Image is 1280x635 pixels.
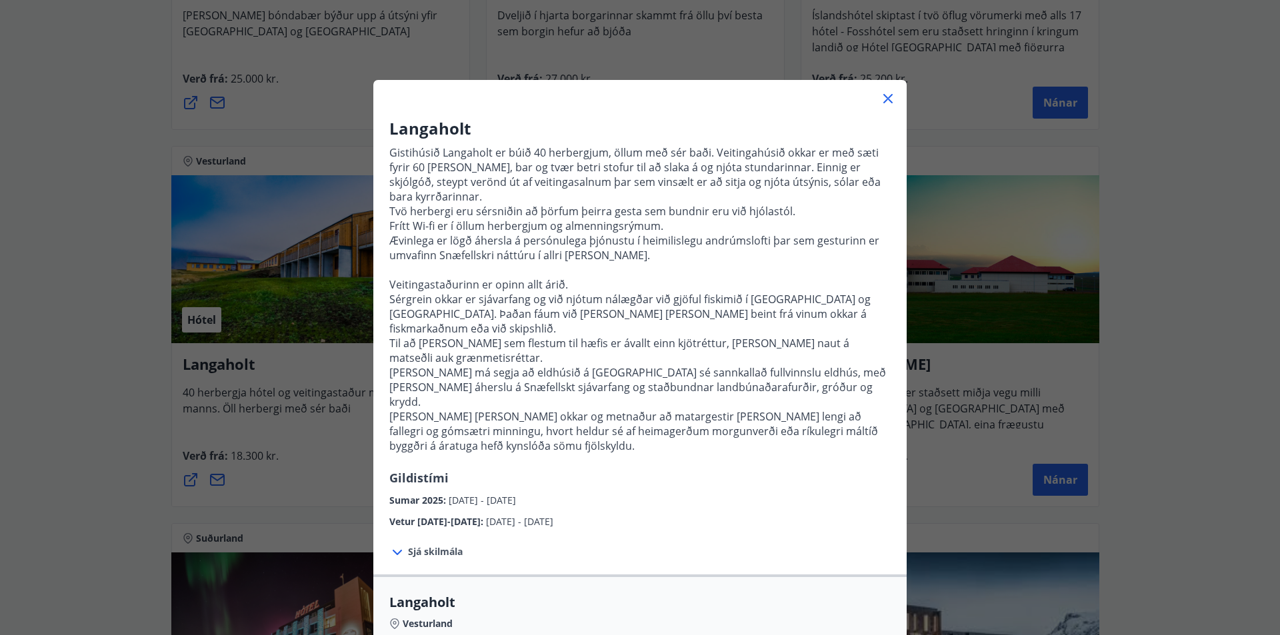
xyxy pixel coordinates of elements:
[389,409,891,453] p: [PERSON_NAME] [PERSON_NAME] okkar og metnaður að matargestir [PERSON_NAME] lengi að fallegri og g...
[408,545,463,558] span: Sjá skilmála
[486,515,553,528] span: [DATE] - [DATE]
[449,494,516,506] span: [DATE] - [DATE]
[389,515,486,528] span: Vetur [DATE]-[DATE] :
[389,233,891,263] p: Ævinlega er lögð áhersla á persónulega þjónustu í heimilislegu andrúmslofti þar sem gesturinn er ...
[389,145,891,204] p: Gistihúsið Langaholt er búið 40 herbergjum, öllum með sér baði. Veitingahúsið okkar er með sæti f...
[389,494,449,506] span: Sumar 2025 :
[403,617,453,630] span: Vesturland
[389,277,891,292] p: Veitingastaðurinn er opinn allt árið.
[389,336,891,365] p: Til að [PERSON_NAME] sem flestum til hæfis er ávallt einn kjötréttur, [PERSON_NAME] naut á matseð...
[389,593,891,612] span: Langaholt
[389,204,891,219] p: Tvö herbergi eru sérsniðin að þörfum þeirra gesta sem bundnir eru við hjólastól.
[389,219,891,233] p: Frítt Wi-fi er í öllum herbergjum og almenningsrýmum.
[389,470,449,486] span: Gildistími
[389,117,891,140] h3: Langaholt
[389,292,891,336] p: Sérgrein okkar er sjávarfang og við njótum nálægðar við gjöful fiskimið í [GEOGRAPHIC_DATA] og [G...
[389,365,891,409] p: [PERSON_NAME] má segja að eldhúsið á [GEOGRAPHIC_DATA] sé sannkallað fullvinnslu eldhús, með [PER...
